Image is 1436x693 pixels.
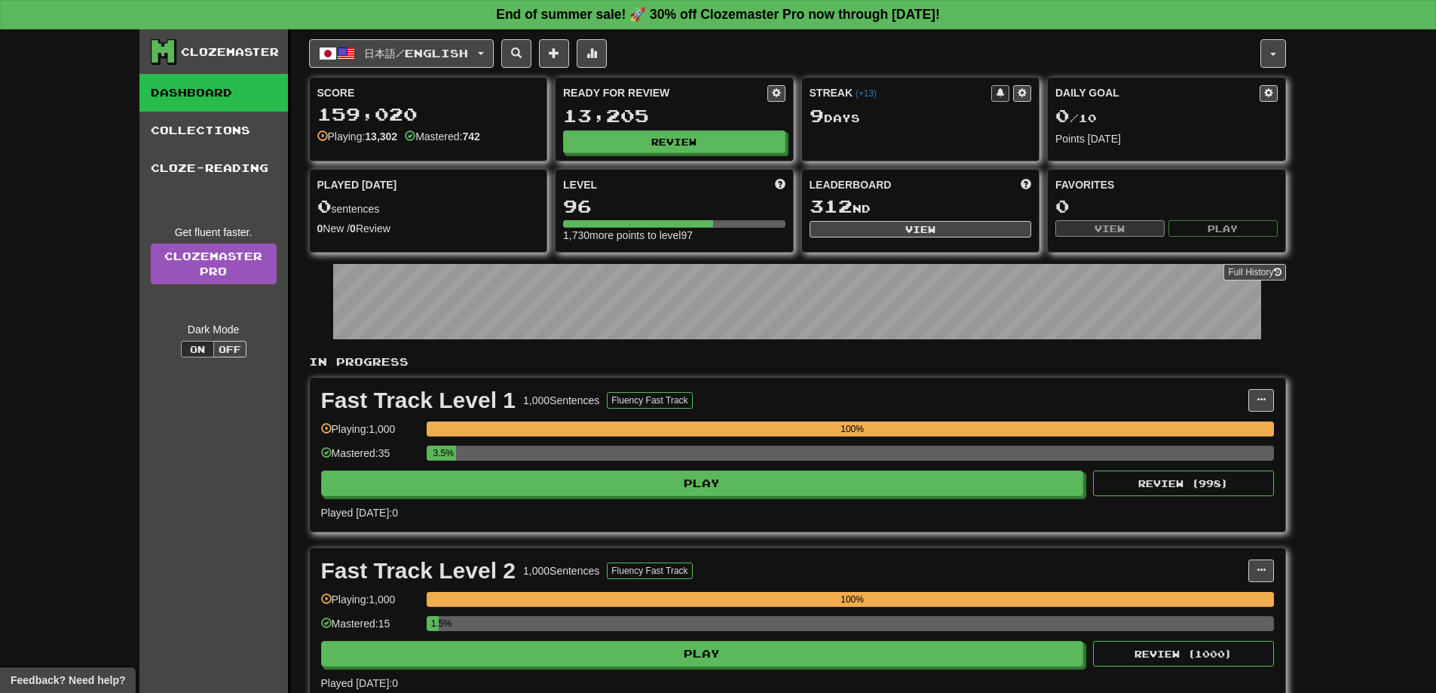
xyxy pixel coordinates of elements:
a: Dashboard [139,74,288,112]
button: Search sentences [501,39,531,68]
span: Level [563,177,597,192]
button: Full History [1223,264,1285,281]
button: Add sentence to collection [539,39,569,68]
span: 0 [1055,105,1070,126]
button: More stats [577,39,607,68]
button: View [1055,220,1165,237]
div: 13,205 [563,106,785,125]
div: Mastered: [405,129,480,144]
div: Playing: 1,000 [321,592,419,617]
div: 1,730 more points to level 97 [563,228,785,243]
div: Fast Track Level 2 [321,560,516,582]
button: Play [1168,220,1278,237]
a: Cloze-Reading [139,149,288,187]
div: 1.5% [431,616,439,631]
div: 1,000 Sentences [523,393,599,408]
span: / 10 [1055,112,1097,124]
div: nd [810,197,1032,216]
div: sentences [317,197,540,216]
span: Played [DATE]: 0 [321,507,398,519]
strong: 0 [350,222,356,235]
div: Dark Mode [151,322,277,337]
div: 1,000 Sentences [523,563,599,578]
span: 0 [317,195,332,216]
strong: End of summer sale! 🚀 30% off Clozemaster Pro now through [DATE]! [496,7,940,22]
span: Leaderboard [810,177,892,192]
button: Review [563,130,785,153]
span: This week in points, UTC [1021,177,1031,192]
button: Fluency Fast Track [607,563,692,579]
div: 96 [563,197,785,216]
div: Fast Track Level 1 [321,389,516,412]
span: Played [DATE] [317,177,397,192]
span: Played [DATE]: 0 [321,677,398,689]
div: 159,020 [317,105,540,124]
div: Get fluent faster. [151,225,277,240]
strong: 742 [462,130,479,143]
a: Collections [139,112,288,149]
span: Open feedback widget [11,673,125,688]
div: Score [317,85,540,100]
button: Review (998) [1093,471,1274,496]
div: 100% [431,422,1274,437]
div: Favorites [1055,177,1278,192]
div: 0 [1055,197,1278,216]
span: 312 [810,195,853,216]
div: Mastered: 15 [321,616,419,641]
button: Play [321,471,1084,496]
p: In Progress [309,354,1286,369]
button: 日本語/English [309,39,494,68]
span: 日本語 / English [364,47,468,60]
div: Playing: [317,129,398,144]
a: (+13) [856,88,877,99]
strong: 13,302 [365,130,397,143]
button: View [810,221,1032,238]
div: New / Review [317,221,540,236]
div: Daily Goal [1055,85,1260,102]
div: Streak [810,85,992,100]
div: Day s [810,106,1032,126]
button: On [181,341,214,357]
div: Clozemaster [181,44,279,60]
button: Off [213,341,246,357]
div: Mastered: 35 [321,446,419,471]
button: Review (1000) [1093,641,1274,667]
strong: 0 [317,222,323,235]
button: Play [321,641,1084,667]
div: Points [DATE] [1055,131,1278,146]
span: 9 [810,105,824,126]
a: ClozemasterPro [151,244,277,284]
div: Playing: 1,000 [321,422,419,446]
button: Fluency Fast Track [607,392,692,409]
div: 100% [431,592,1274,607]
div: 3.5% [431,446,456,461]
div: Ready for Review [563,85,767,100]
